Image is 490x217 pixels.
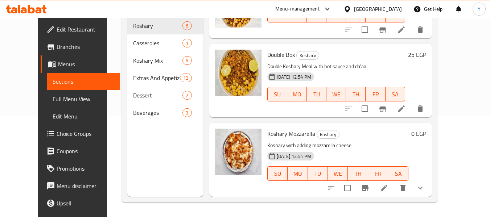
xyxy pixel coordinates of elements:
button: Branch-specific-item [374,100,391,117]
div: Beverages3 [127,104,203,121]
img: Koshary Mozzarella [215,129,262,175]
h6: 25 EGP [408,50,426,60]
p: Koshary with adding mozzarella cheese [267,141,408,150]
span: SU [271,89,284,100]
span: Casseroles [133,39,183,47]
a: Menu disclaimer [41,177,120,195]
span: Double Box [267,49,295,60]
span: Sections [53,77,114,86]
span: FR [371,168,385,179]
div: items [182,39,192,47]
a: Edit Menu [47,108,120,125]
span: Koshary Mix [133,56,183,65]
span: Y [478,5,481,13]
button: FR [366,87,385,101]
button: delete [394,179,412,197]
span: Full Menu View [53,95,114,103]
button: WE [328,166,348,181]
div: items [182,56,192,65]
div: Koshary [133,21,183,30]
a: Promotions [41,160,120,177]
span: WE [331,168,345,179]
span: Promotions [57,164,114,173]
span: TU [310,10,324,21]
span: 12 [180,75,191,82]
span: FR [368,10,382,21]
span: Choice Groups [57,129,114,138]
span: TU [311,168,325,179]
span: Extras And Appetizers [133,74,180,82]
a: Edit menu item [380,184,388,192]
button: TH [348,166,368,181]
button: delete [412,100,429,117]
nav: Menu sections [127,14,203,124]
span: Select to update [340,180,355,196]
button: TU [307,87,326,101]
a: Edit menu item [397,104,406,113]
p: Double Koshary Meal with hot sauce and da'aa [267,62,405,71]
button: SU [267,87,287,101]
span: TH [349,10,363,21]
span: FR [368,89,382,100]
span: SA [391,168,405,179]
span: Select to update [357,101,372,116]
a: Edit Restaurant [41,21,120,38]
button: TH [346,87,366,101]
span: 6 [183,57,191,64]
button: Branch-specific-item [357,179,374,197]
span: SU [271,168,285,179]
a: Sections [47,73,120,90]
div: items [180,74,192,82]
span: SA [388,89,402,100]
div: items [182,21,192,30]
h6: 0 EGP [411,129,426,139]
span: Select to update [357,22,372,37]
span: Koshary Mozzarella [267,128,315,139]
svg: Show Choices [416,184,425,192]
button: delete [412,21,429,38]
span: TU [310,89,324,100]
div: Dessert2 [127,87,203,104]
div: [GEOGRAPHIC_DATA] [354,5,402,13]
span: MO [290,89,304,100]
span: SU [271,10,284,21]
span: Upsell [57,199,114,208]
span: [DATE] 12:54 PM [274,74,314,80]
span: 2 [183,92,191,99]
span: Edit Restaurant [57,25,114,34]
div: Koshary [317,130,339,139]
span: Koshary [317,130,339,139]
span: WE [329,10,343,21]
span: WE [329,89,343,100]
button: SU [267,166,288,181]
button: show more [412,179,429,197]
span: Dessert [133,91,183,100]
span: Edit Menu [53,112,114,121]
button: FR [368,166,388,181]
a: Full Menu View [47,90,120,108]
span: Coupons [57,147,114,155]
span: 6 [183,22,191,29]
button: SA [388,166,408,181]
div: Koshary6 [127,17,203,34]
span: 3 [183,109,191,116]
button: MO [287,87,307,101]
a: Branches [41,38,120,55]
button: MO [288,166,308,181]
span: Menu disclaimer [57,181,114,190]
button: TU [308,166,328,181]
span: MO [290,10,304,21]
a: Edit menu item [397,25,406,34]
a: Upsell [41,195,120,212]
span: Menus [58,60,114,68]
div: Extras And Appetizers12 [127,69,203,87]
span: Branches [57,42,114,51]
a: Choice Groups [41,125,120,142]
a: Coupons [41,142,120,160]
button: Branch-specific-item [374,21,391,38]
span: SA [388,10,402,21]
